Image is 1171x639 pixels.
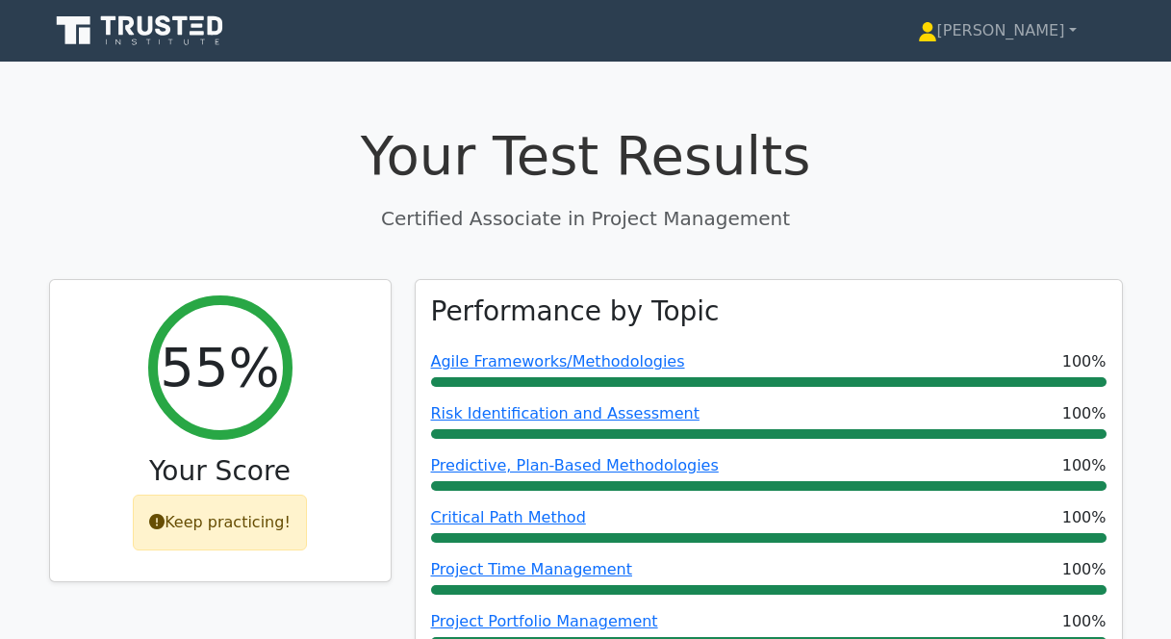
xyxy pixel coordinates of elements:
h2: 55% [160,335,279,399]
h3: Your Score [65,455,375,488]
a: Predictive, Plan-Based Methodologies [431,456,719,474]
h1: Your Test Results [49,123,1123,188]
span: 100% [1062,402,1107,425]
p: Certified Associate in Project Management [49,204,1123,233]
div: Keep practicing! [133,495,307,550]
span: 100% [1062,558,1107,581]
a: Agile Frameworks/Methodologies [431,352,685,371]
a: Critical Path Method [431,508,586,526]
span: 100% [1062,506,1107,529]
span: 100% [1062,454,1107,477]
span: 100% [1062,350,1107,373]
a: Project Time Management [431,560,632,578]
h3: Performance by Topic [431,295,720,328]
span: 100% [1062,610,1107,633]
a: Risk Identification and Assessment [431,404,700,422]
a: Project Portfolio Management [431,612,658,630]
a: [PERSON_NAME] [872,12,1123,50]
